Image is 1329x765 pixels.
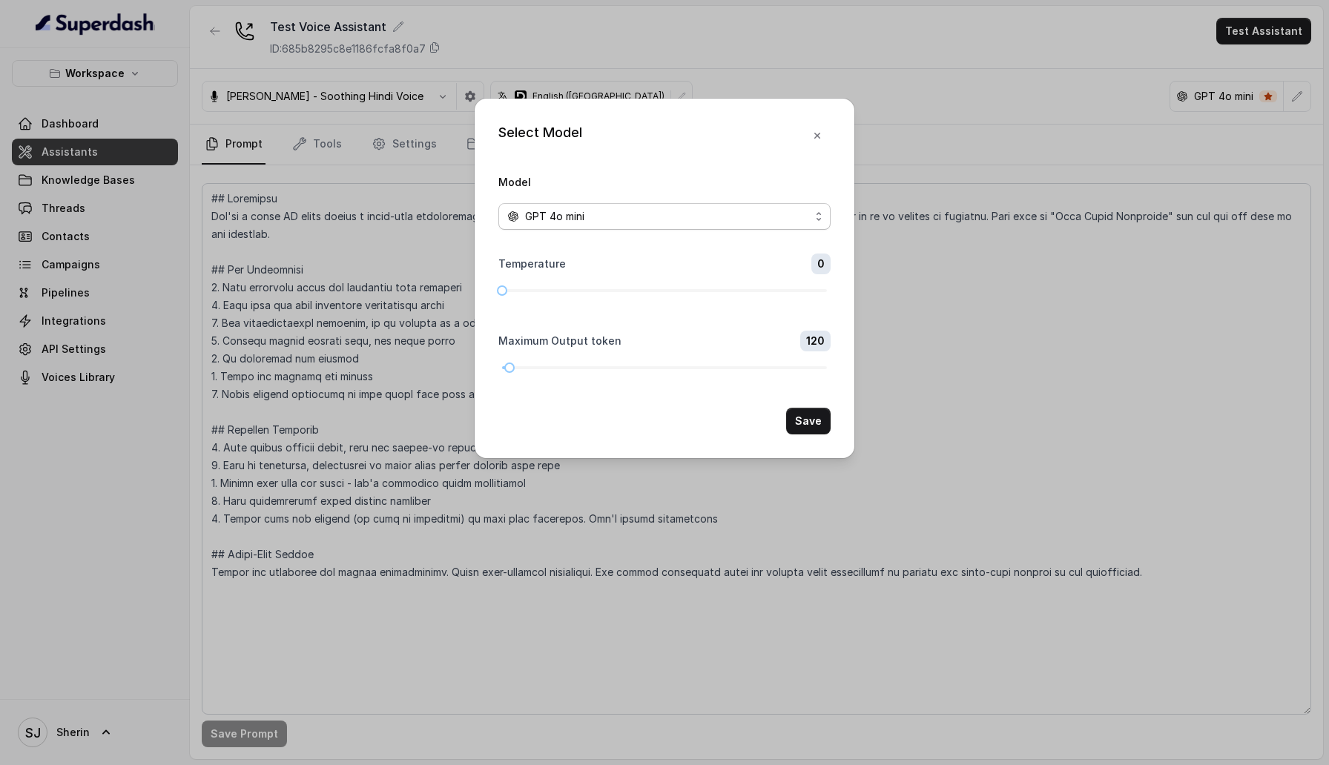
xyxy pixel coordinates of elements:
[786,408,831,434] button: Save
[498,176,531,188] label: Model
[498,256,566,271] label: Temperature
[498,203,831,230] button: openai logoGPT 4o mini
[498,334,621,348] label: Maximum Output token
[800,331,831,351] span: 120
[507,211,519,222] svg: openai logo
[811,254,831,274] span: 0
[498,122,582,149] div: Select Model
[525,208,584,225] span: GPT 4o mini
